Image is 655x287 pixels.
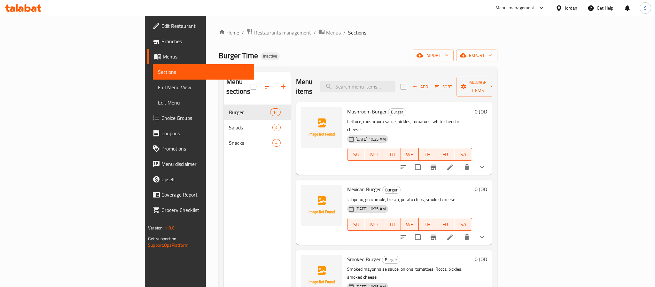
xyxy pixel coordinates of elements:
[403,150,416,159] span: WE
[347,107,387,116] span: Mushroom Burger
[382,256,400,264] div: Burger
[270,109,280,115] span: 14
[350,150,363,159] span: SU
[396,229,411,245] button: sort-choices
[388,108,406,116] span: Burger
[147,49,254,64] a: Menus
[219,28,497,37] nav: breadcrumb
[386,150,398,159] span: TU
[229,108,270,116] span: Burger
[411,230,425,244] span: Select to update
[495,4,535,12] div: Menu-management
[410,82,431,92] span: Add item
[158,83,249,91] span: Full Menu View
[161,22,249,30] span: Edit Restaurant
[165,224,175,232] span: 1.0.0
[229,124,273,131] span: Salads
[396,159,411,175] button: sort-choices
[382,186,401,194] div: Burger
[246,28,311,37] a: Restaurants management
[347,265,472,281] p: Smoked mayonnaise sauce, onions, tomatoes, Rocca, pickles, smoked cheese
[161,175,249,183] span: Upsell
[347,184,381,194] span: Mexican Burger
[320,81,395,92] input: search
[565,4,577,12] div: Jordan
[412,83,429,90] span: Add
[419,148,437,161] button: TH
[272,139,280,147] div: items
[436,148,454,161] button: FR
[301,107,342,148] img: Mushroom Burger
[229,139,273,147] span: Snacks
[446,233,454,241] a: Edit menu item
[273,125,280,131] span: 4
[301,185,342,226] img: Mexican Burger
[348,29,366,36] span: Sections
[383,186,400,194] span: Burger
[386,220,398,229] span: TU
[224,120,291,135] div: Salads4
[431,82,456,92] span: Sort items
[435,83,452,90] span: Sort
[397,80,410,93] span: Select section
[446,163,454,171] a: Edit menu item
[224,105,291,120] div: Burger14
[161,37,249,45] span: Branches
[147,187,254,202] a: Coverage Report
[161,191,249,198] span: Coverage Report
[314,29,316,36] li: /
[462,79,494,95] span: Manage items
[454,218,472,231] button: SA
[421,150,434,159] span: TH
[383,218,401,231] button: TU
[261,53,280,59] span: Inactive
[456,50,497,61] button: export
[224,135,291,151] div: Snacks4
[421,220,434,229] span: TH
[347,218,365,231] button: SU
[475,255,487,264] h6: 0 JOD
[411,160,425,174] span: Select to update
[147,172,254,187] a: Upsell
[368,150,380,159] span: MO
[401,218,419,231] button: WE
[276,79,291,94] button: Add section
[224,102,291,153] nav: Menu sections
[383,148,401,161] button: TU
[474,159,490,175] button: show more
[148,235,177,243] span: Get support on:
[439,220,452,229] span: FR
[343,29,346,36] li: /
[147,141,254,156] a: Promotions
[153,95,254,110] a: Edit Menu
[161,206,249,214] span: Grocery Checklist
[347,148,365,161] button: SU
[161,160,249,168] span: Menu disclaimer
[147,202,254,218] a: Grocery Checklist
[318,28,341,37] a: Menus
[161,145,249,152] span: Promotions
[426,159,441,175] button: Branch-specific-item
[454,148,472,161] button: SA
[347,196,472,204] p: Jalapeno, guacamole, fresca, potato chips, smoked cheese
[326,29,341,36] span: Menus
[148,224,164,232] span: Version:
[419,218,437,231] button: TH
[153,80,254,95] a: Full Menu View
[347,118,472,134] p: Lettuce, mushroom sauce, pickles, tomatoes, white cheddar cheese
[296,77,313,96] h2: Menu items
[219,48,258,63] span: Burger Time
[272,124,280,131] div: items
[459,159,474,175] button: delete
[147,156,254,172] a: Menu disclaimer
[158,68,249,76] span: Sections
[410,82,431,92] button: Add
[459,229,474,245] button: delete
[365,218,383,231] button: MO
[353,206,388,212] span: [DATE] 10:35 AM
[457,150,470,159] span: SA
